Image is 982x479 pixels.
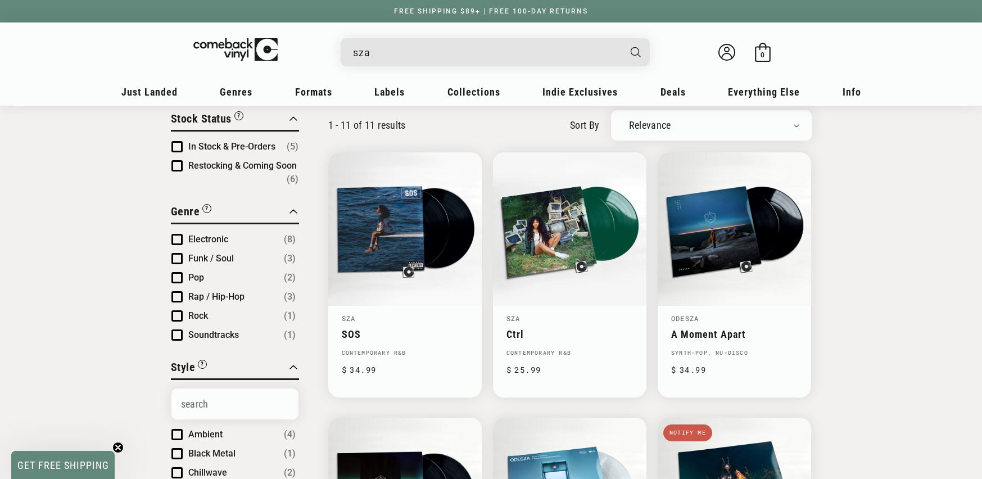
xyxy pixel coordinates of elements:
[284,309,296,323] span: Number of products: (1)
[506,328,633,340] a: Ctrl
[542,86,618,98] span: Indie Exclusives
[383,7,599,15] a: FREE SHIPPING $89+ | FREE 100-DAY RETURNS
[171,205,200,218] span: Genre
[284,271,296,284] span: Number of products: (2)
[621,38,651,66] button: Search
[171,388,298,419] input: Search Options
[761,51,764,59] span: 0
[188,141,275,152] span: In Stock & Pre-Orders
[121,86,178,98] span: Just Landed
[188,160,297,171] span: Restocking & Coming Soon
[570,118,600,133] label: sort by
[188,310,208,321] span: Rock
[188,234,228,245] span: Electronic
[728,86,800,98] span: Everything Else
[671,314,699,323] a: Odesza
[188,272,204,283] span: Pop
[284,328,296,342] span: Number of products: (1)
[295,86,332,98] span: Formats
[284,428,296,441] span: Number of products: (4)
[11,451,115,479] div: GET FREE SHIPPINGClose teaser
[171,203,212,223] button: Filter by Genre
[220,86,252,98] span: Genres
[171,110,243,130] button: Filter by Stock Status
[287,173,298,186] span: Number of products: (6)
[171,359,207,378] button: Filter by Style
[112,442,124,453] button: Close teaser
[660,86,686,98] span: Deals
[671,328,798,340] a: A Moment Apart
[506,314,521,323] a: SZA
[171,360,196,374] span: Style
[188,429,223,440] span: Ambient
[188,467,227,478] span: Chillwave
[284,252,296,265] span: Number of products: (3)
[342,314,356,323] a: SZA
[447,86,500,98] span: Collections
[284,447,296,460] span: Number of products: (1)
[287,140,298,153] span: Number of products: (5)
[188,329,239,340] span: Soundtracks
[341,38,650,66] div: Search
[284,290,296,304] span: Number of products: (3)
[374,86,405,98] span: Labels
[353,41,619,64] input: When autocomplete results are available use up and down arrows to review and enter to select
[843,86,861,98] span: Info
[188,291,245,302] span: Rap / Hip-Hop
[284,233,296,246] span: Number of products: (8)
[328,119,406,131] p: 1 - 11 of 11 results
[342,328,468,340] a: SOS
[188,448,236,459] span: Black Metal
[17,459,109,471] span: GET FREE SHIPPING
[171,112,232,125] span: Stock Status
[188,253,234,264] span: Funk / Soul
